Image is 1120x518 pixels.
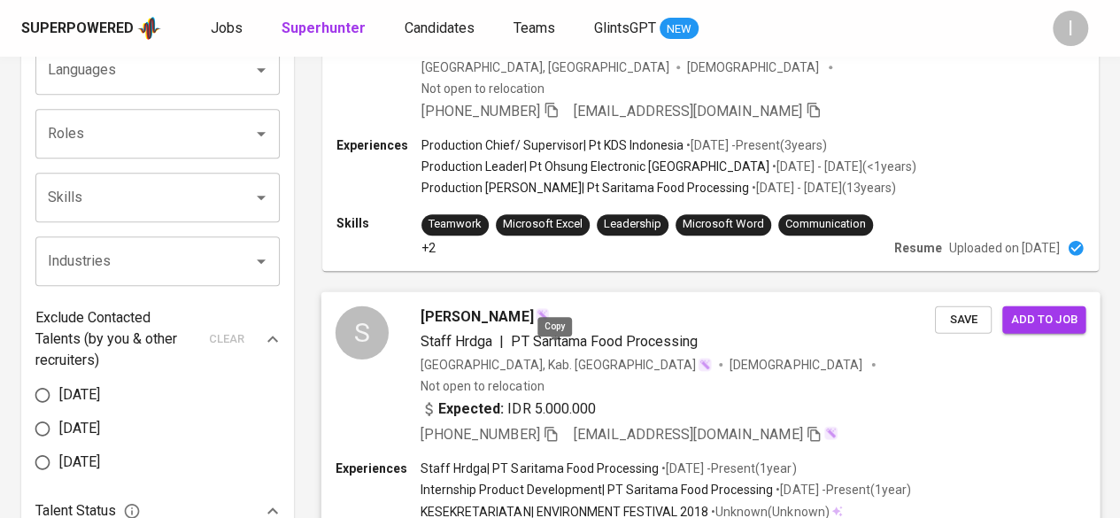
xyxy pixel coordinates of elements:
[698,357,712,371] img: magic_wand.svg
[421,136,684,154] p: Production Chief/ Supervisor | Pt KDS Indonesia
[249,58,274,82] button: Open
[438,398,504,419] b: Expected:
[949,239,1060,257] p: Uploaded on [DATE]
[511,332,698,349] span: PT Saritama Food Processing
[282,18,369,40] a: Superhunter
[659,460,796,477] p: • [DATE] - Present ( 1 year )
[429,216,482,233] div: Teamwork
[503,216,583,233] div: Microsoft Excel
[421,355,712,373] div: [GEOGRAPHIC_DATA], Kab. [GEOGRAPHIC_DATA]
[421,179,749,197] p: Production [PERSON_NAME] | Pt Saritama Food Processing
[35,307,198,371] p: Exclude Contacted Talents (by you & other recruiters)
[594,18,699,40] a: GlintsGPT NEW
[687,58,822,76] span: [DEMOGRAPHIC_DATA]
[785,216,866,233] div: Communication
[421,426,539,443] span: [PHONE_NUMBER]
[336,460,421,477] p: Experiences
[59,384,100,406] span: [DATE]
[405,19,475,36] span: Candidates
[684,136,827,154] p: • [DATE] - Present ( 3 years )
[336,305,389,359] div: S
[499,330,504,352] span: |
[535,307,549,321] img: magic_wand.svg
[421,376,544,394] p: Not open to relocation
[421,305,533,327] span: [PERSON_NAME]
[749,179,896,197] p: • [DATE] - [DATE] ( 13 years )
[594,19,656,36] span: GlintsGPT
[249,121,274,146] button: Open
[336,214,421,232] p: Skills
[683,216,764,233] div: Microsoft Word
[421,481,773,499] p: Internship Product Development | PT Saritama Food Processing
[944,309,983,329] span: Save
[421,239,436,257] p: +2
[405,18,478,40] a: Candidates
[21,19,134,39] div: Superpowered
[574,426,803,443] span: [EMAIL_ADDRESS][DOMAIN_NAME]
[421,460,659,477] p: Staff Hrdga | PT Saritama Food Processing
[773,481,910,499] p: • [DATE] - Present ( 1 year )
[249,249,274,274] button: Open
[514,18,559,40] a: Teams
[421,158,769,175] p: Production Leader | Pt Ohsung Electronic [GEOGRAPHIC_DATA]
[823,426,838,440] img: magic_wand.svg
[660,20,699,38] span: NEW
[604,216,661,233] div: Leadership
[1011,309,1077,329] span: Add to job
[421,80,545,97] p: Not open to relocation
[21,15,161,42] a: Superpoweredapp logo
[249,185,274,210] button: Open
[730,355,864,373] span: [DEMOGRAPHIC_DATA]
[282,19,366,36] b: Superhunter
[514,19,555,36] span: Teams
[421,58,669,76] div: [GEOGRAPHIC_DATA], [GEOGRAPHIC_DATA]
[35,307,280,371] div: Exclude Contacted Talents (by you & other recruiters)clear
[211,18,246,40] a: Jobs
[59,452,100,473] span: [DATE]
[59,418,100,439] span: [DATE]
[769,158,916,175] p: • [DATE] - [DATE] ( <1 years )
[1053,11,1088,46] div: I
[574,103,802,120] span: [EMAIL_ADDRESS][DOMAIN_NAME]
[935,305,992,333] button: Save
[421,332,492,349] span: Staff Hrdga
[421,103,540,120] span: [PHONE_NUMBER]
[421,398,596,419] div: IDR 5.000.000
[211,19,243,36] span: Jobs
[894,239,942,257] p: Resume
[137,15,161,42] img: app logo
[1002,305,1085,333] button: Add to job
[336,136,421,154] p: Experiences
